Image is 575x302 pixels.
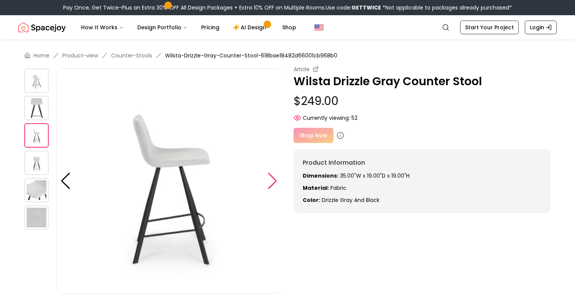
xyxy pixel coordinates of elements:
[276,20,302,35] a: Shop
[303,114,350,122] span: Currently viewing:
[24,123,49,148] img: https://storage.googleapis.com/spacejoy-main/assets/618bae18482d66001cb968b0/product_1_6i48072l4gh3
[165,52,337,59] span: Wilsta-Drizzle-Gray-Counter-Stool-618bae18482d66001cb968b0
[57,68,282,294] img: https://storage.googleapis.com/spacejoy-main/assets/618bae18482d66001cb968b0/product_1_6i48072l4gh3
[330,184,346,192] span: Fabric
[303,172,542,180] p: 35.00"W x 19.00"D x 19.00"H
[24,96,49,120] img: https://storage.googleapis.com/spacejoy-main/assets/618bae18482d66001cb968b0/product_0_435o3o367bej
[303,184,329,192] strong: Material:
[111,52,152,59] a: Counter-Stools
[62,52,98,59] a: Product-view
[525,21,557,34] a: Login
[294,65,310,73] small: Article
[24,52,551,59] nav: breadcrumb
[195,20,226,35] a: Pricing
[460,21,519,34] a: Start Your Project
[322,196,380,204] span: drizzle gray and black
[326,4,381,11] span: Use code:
[294,94,551,108] p: $249.00
[294,75,551,88] p: Wilsta Drizzle Gray Counter Stool
[75,20,130,35] button: How It Works
[24,178,49,202] img: https://storage.googleapis.com/spacejoy-main/assets/618bae18482d66001cb968b0/product_3_lpmf5nfmpoi
[303,158,542,167] h6: Product Information
[24,205,49,230] img: https://storage.googleapis.com/spacejoy-main/assets/618bae18482d66001cb968b0/product_4_pbe40doo60h
[18,15,557,40] nav: Global
[227,20,275,35] a: AI Design
[303,196,320,204] strong: Color:
[33,52,49,59] a: Home
[315,23,324,32] img: United States
[351,114,357,122] span: 52
[351,4,381,11] b: GETTWICE
[24,151,49,175] img: https://storage.googleapis.com/spacejoy-main/assets/618bae18482d66001cb968b0/product_2_ko8jp890eg3b
[75,20,302,35] nav: Main
[24,68,49,93] img: https://storage.googleapis.com/spacejoy-main/assets/618bae18482d66001cb968b0/product_2_fba8cpdb0cbd
[131,20,194,35] button: Design Portfolio
[18,20,66,35] a: Spacejoy
[381,4,512,11] span: *Not applicable to packages already purchased*
[303,172,338,180] strong: Dimensions:
[63,4,512,11] div: Pay Once, Get Twice-Plus an Extra 30% OFF All Design Packages + Extra 10% OFF on Multiple Rooms.
[18,20,66,35] img: Spacejoy Logo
